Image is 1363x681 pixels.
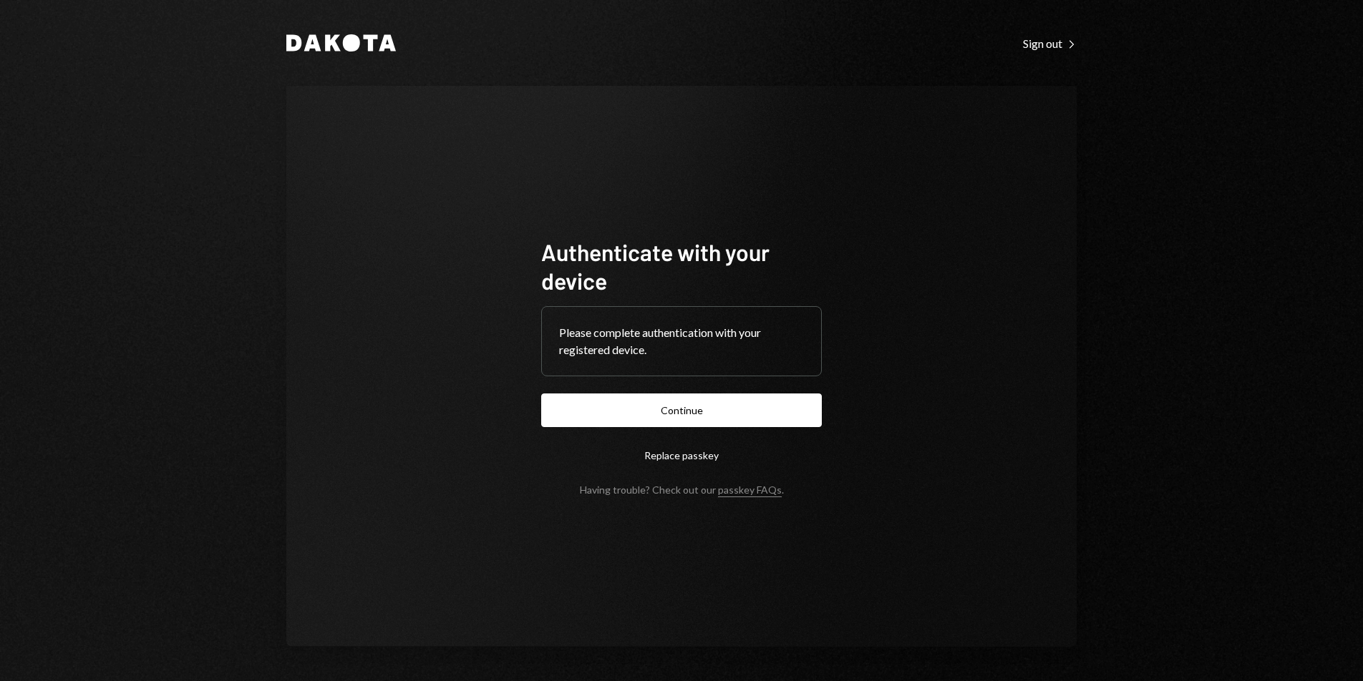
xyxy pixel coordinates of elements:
[580,484,784,496] div: Having trouble? Check out our .
[1023,36,1077,51] div: Sign out
[1023,35,1077,51] a: Sign out
[718,484,782,497] a: passkey FAQs
[541,393,822,427] button: Continue
[541,439,822,472] button: Replace passkey
[559,324,804,358] div: Please complete authentication with your registered device.
[541,237,822,295] h1: Authenticate with your device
